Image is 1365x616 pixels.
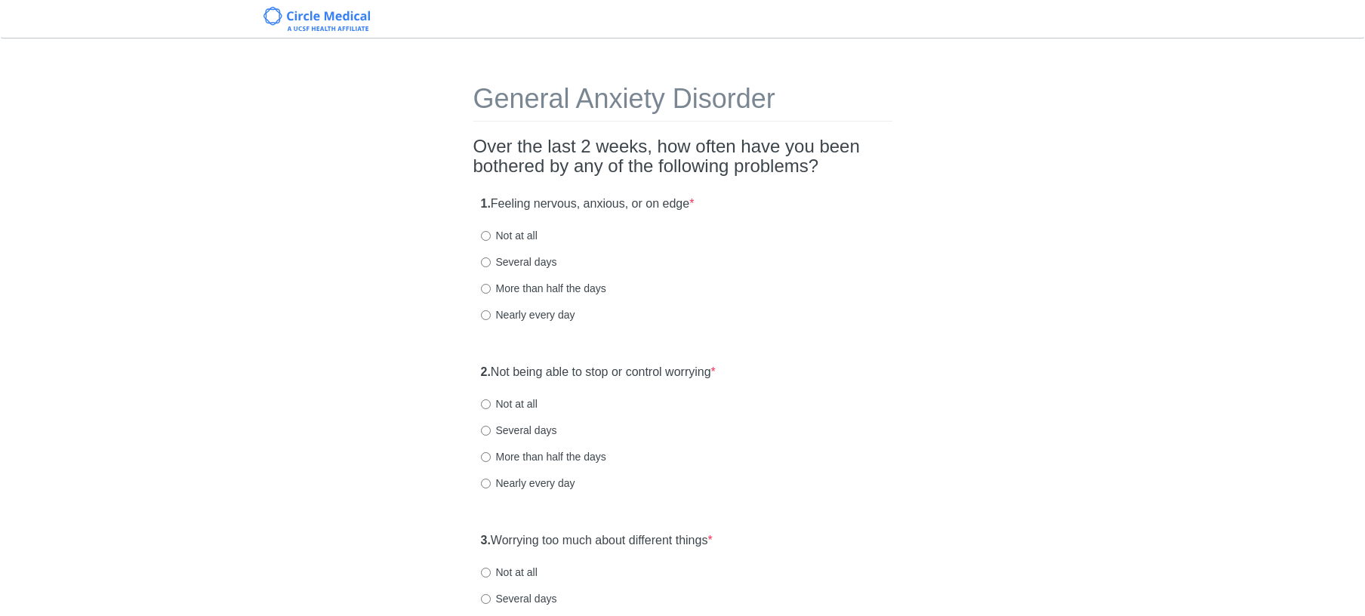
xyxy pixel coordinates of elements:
input: Several days [481,257,491,267]
img: Circle Medical Logo [263,7,370,31]
label: Nearly every day [481,307,575,322]
input: Not at all [481,399,491,409]
strong: 3. [481,534,491,547]
h1: General Anxiety Disorder [473,84,892,122]
input: More than half the days [481,284,491,294]
label: More than half the days [481,449,606,464]
label: Several days [481,254,557,269]
h2: Over the last 2 weeks, how often have you been bothered by any of the following problems? [473,137,892,177]
label: More than half the days [481,281,606,296]
input: Nearly every day [481,479,491,488]
label: Feeling nervous, anxious, or on edge [481,196,695,213]
input: Several days [481,426,491,436]
label: Several days [481,591,557,606]
label: Not at all [481,228,538,243]
label: Not at all [481,565,538,580]
label: Several days [481,423,557,438]
strong: 1. [481,197,491,210]
strong: 2. [481,365,491,378]
label: Worrying too much about different things [481,532,713,550]
input: Nearly every day [481,310,491,320]
input: Several days [481,594,491,604]
label: Nearly every day [481,476,575,491]
input: Not at all [481,568,491,577]
label: Not at all [481,396,538,411]
label: Not being able to stop or control worrying [481,364,716,381]
input: More than half the days [481,452,491,462]
input: Not at all [481,231,491,241]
